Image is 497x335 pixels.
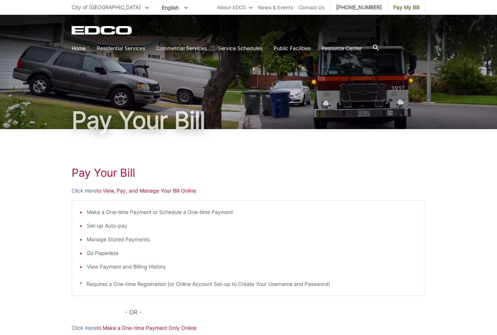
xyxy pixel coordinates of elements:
[299,3,325,11] a: Contact Us
[72,4,141,10] span: City of [GEOGRAPHIC_DATA]
[72,44,86,52] a: Home
[87,263,418,271] li: View Payment and Billing History
[258,3,293,11] a: News & Events
[322,44,362,52] a: Resource Center
[156,44,207,52] a: Commercial Services
[72,166,425,179] h1: Pay Your Bill
[156,1,193,14] span: English
[97,44,145,52] a: Residential Services
[87,235,418,244] li: Manage Stored Payments
[393,3,419,11] span: Pay My Bill
[72,108,425,132] h1: Pay Your Bill
[72,26,133,35] a: EDCD logo. Return to the homepage.
[87,249,418,257] li: Go Paperless
[87,222,418,230] li: Set-up Auto-pay
[218,44,263,52] a: Service Schedules
[125,307,425,317] p: - OR -
[72,324,96,332] a: Click Here
[72,324,425,332] p: to Make a One-time Payment Only Online
[72,187,425,195] p: to View, Pay, and Manage Your Bill Online
[274,44,311,52] a: Public Facilities
[79,280,418,288] p: * Requires a One-time Registration (or Online Account Set-up to Create Your Username and Password)
[217,3,253,11] a: About EDCO
[72,187,96,195] a: Click Here
[87,208,418,216] li: Make a One-time Payment or Schedule a One-time Payment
